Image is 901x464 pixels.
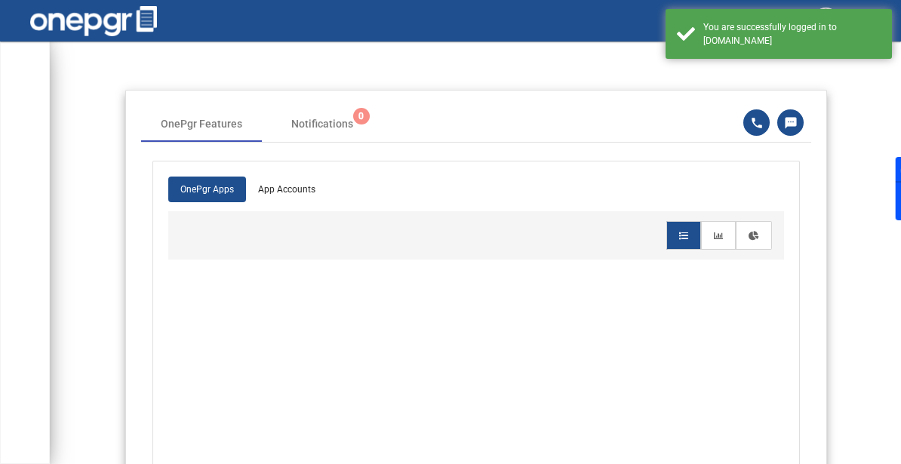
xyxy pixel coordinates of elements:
div: You are successfully logged in to meet.onepgr.com [703,20,881,48]
a: OnePgr Apps [168,177,246,202]
mat-icon: arrow_drop_down [871,8,893,31]
mat-icon: phone [750,116,762,130]
img: one-pgr-logo-white.svg [30,6,157,36]
img: profile.jpg [813,8,839,34]
a: App Accounts [246,177,327,202]
span: Notifications [291,116,353,132]
mat-icon: sms [784,116,796,130]
div: OnePgr Features [161,116,242,132]
div: cyble [813,7,893,35]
